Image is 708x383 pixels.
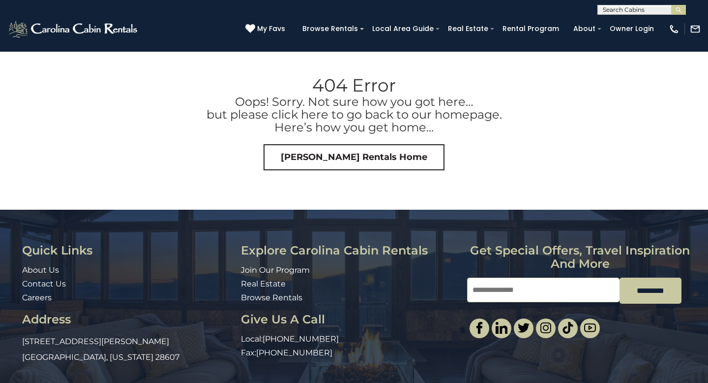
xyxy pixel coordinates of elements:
[241,244,460,257] h3: Explore Carolina Cabin Rentals
[241,334,460,345] p: Local:
[467,244,693,270] h3: Get special offers, travel inspiration and more
[498,21,564,36] a: Rental Program
[518,322,530,334] img: twitter-single.svg
[568,21,600,36] a: About
[540,322,552,334] img: instagram-single.svg
[22,334,234,365] p: [STREET_ADDRESS][PERSON_NAME] [GEOGRAPHIC_DATA], [US_STATE] 28607
[22,293,52,302] a: Careers
[245,24,288,34] a: My Favs
[241,348,460,359] p: Fax:
[241,313,460,326] h3: Give Us A Call
[22,313,234,326] h3: Address
[473,322,485,334] img: facebook-single.svg
[241,293,302,302] a: Browse Rentals
[22,244,234,257] h3: Quick Links
[257,24,285,34] span: My Favs
[256,348,332,357] a: [PHONE_NUMBER]
[241,265,310,275] a: Join Our Program
[562,322,574,334] img: tiktok.svg
[669,24,679,34] img: phone-regular-white.png
[22,265,59,275] a: About Us
[264,144,444,171] a: [PERSON_NAME] Rentals Home
[690,24,701,34] img: mail-regular-white.png
[22,279,66,288] a: Contact Us
[496,322,507,334] img: linkedin-single.svg
[263,334,339,344] a: [PHONE_NUMBER]
[584,322,596,334] img: youtube-light.svg
[605,21,659,36] a: Owner Login
[241,279,286,288] a: Real Estate
[367,21,439,36] a: Local Area Guide
[297,21,363,36] a: Browse Rentals
[443,21,493,36] a: Real Estate
[7,19,140,39] img: White-1-2.png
